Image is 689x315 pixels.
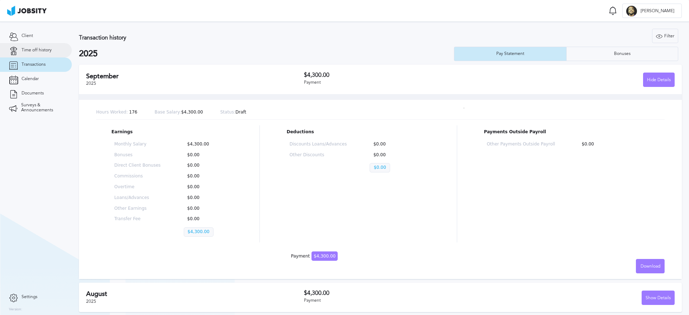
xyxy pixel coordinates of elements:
[493,51,528,56] div: Pay Statement
[155,110,203,115] p: $4,300.00
[22,77,39,82] span: Calendar
[304,80,489,85] div: Payment
[114,153,161,158] p: Bonuses
[22,48,52,53] span: Time off history
[114,163,161,168] p: Direct Client Bonuses
[184,227,214,237] p: $4,300.00
[287,130,430,135] p: Deductions
[114,174,161,179] p: Commissions
[184,174,230,179] p: $0.00
[291,254,338,259] div: Payment
[22,33,33,38] span: Client
[220,110,247,115] p: Draft
[290,153,347,158] p: Other Discounts
[626,6,637,17] div: D
[652,29,678,43] div: Filter
[86,73,304,80] h2: September
[578,142,646,147] p: $0.00
[184,153,230,158] p: $0.00
[610,51,634,56] div: Bonuses
[9,307,22,312] label: Version:
[155,110,181,115] span: Base Salary:
[641,264,660,269] span: Download
[566,47,679,61] button: Bonuses
[304,72,489,78] h3: $4,300.00
[487,142,555,147] p: Other Payments Outside Payroll
[86,290,304,298] h2: August
[112,130,233,135] p: Earnings
[290,142,347,147] p: Discounts Loans/Advances
[184,195,230,200] p: $0.00
[86,299,96,304] span: 2025
[21,103,63,113] span: Surveys & Announcements
[622,4,682,18] button: D[PERSON_NAME]
[184,163,230,168] p: $0.00
[96,110,128,115] span: Hours Worked:
[184,185,230,190] p: $0.00
[184,217,230,222] p: $0.00
[114,206,161,211] p: Other Earnings
[304,298,489,303] div: Payment
[79,49,454,59] h2: 2025
[642,291,675,305] button: Show Details
[114,195,161,200] p: Loans/Advances
[79,34,407,41] h3: Transaction history
[636,259,665,273] button: Download
[304,290,489,296] h3: $4,300.00
[86,81,96,86] span: 2025
[484,130,649,135] p: Payments Outside Payroll
[642,291,674,305] div: Show Details
[637,9,678,14] span: [PERSON_NAME]
[652,29,678,43] button: Filter
[370,163,390,172] p: $0.00
[370,142,427,147] p: $0.00
[114,142,161,147] p: Monthly Salary
[114,217,161,222] p: Transfer Fee
[114,185,161,190] p: Overtime
[220,110,235,115] span: Status:
[311,251,338,261] span: $4,300.00
[454,47,566,61] button: Pay Statement
[370,153,427,158] p: $0.00
[22,62,46,67] span: Transactions
[96,110,137,115] p: 176
[184,142,230,147] p: $4,300.00
[22,91,44,96] span: Documents
[643,73,674,87] div: Hide Details
[22,295,37,300] span: Settings
[7,6,47,16] img: ab4bad089aa723f57921c736e9817d99.png
[184,206,230,211] p: $0.00
[643,73,675,87] button: Hide Details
